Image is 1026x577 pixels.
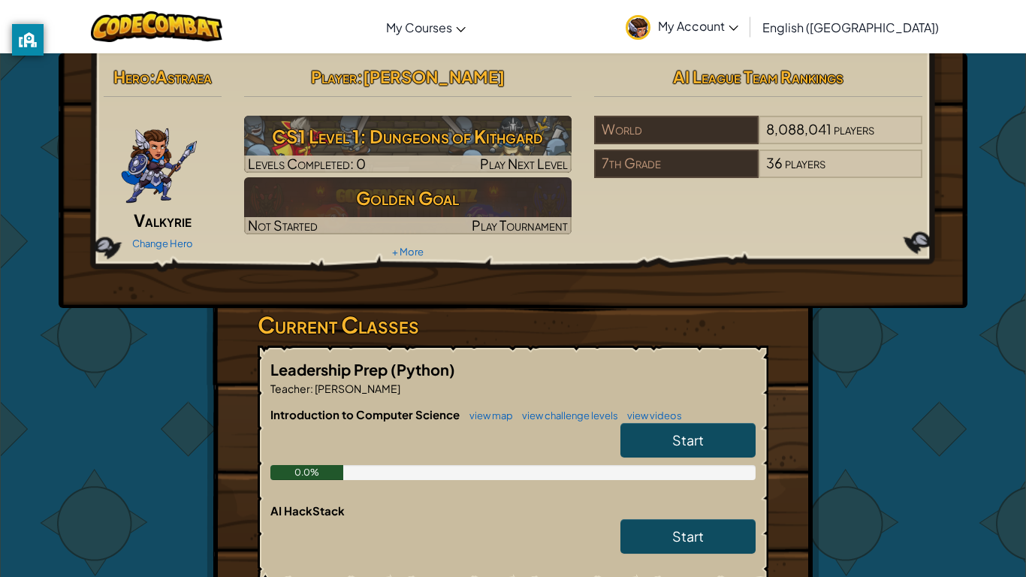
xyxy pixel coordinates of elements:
h3: Current Classes [258,308,768,342]
span: My Account [658,18,738,34]
a: + More [392,246,424,258]
span: Teacher [270,382,310,395]
span: Play Next Level [480,155,568,172]
a: English ([GEOGRAPHIC_DATA]) [755,7,946,47]
span: AI HackStack [270,503,345,518]
span: AI League Team Rankings [673,66,843,87]
a: World8,088,041players [594,130,922,147]
h3: CS1 Level 1: Dungeons of Kithgard [244,119,572,153]
div: 0.0% [270,465,343,480]
a: view videos [620,409,682,421]
span: : [310,382,313,395]
img: ValkyriePose.png [120,116,198,206]
span: 8,088,041 [766,120,831,137]
span: Introduction to Computer Science [270,407,462,421]
span: My Courses [386,20,452,35]
span: players [834,120,874,137]
span: : [357,66,363,87]
a: Change Hero [132,237,193,249]
a: view map [462,409,513,421]
span: Astraea [155,66,212,87]
span: : [149,66,155,87]
a: Golden GoalNot StartedPlay Tournament [244,177,572,234]
a: Play Next Level [244,116,572,173]
span: Valkyrie [134,210,192,231]
div: World [594,116,758,144]
span: Levels Completed: 0 [248,155,366,172]
div: 7th Grade [594,150,758,178]
span: Player [311,66,357,87]
a: 7th Grade36players [594,164,922,181]
img: CodeCombat logo [91,11,222,42]
span: English ([GEOGRAPHIC_DATA]) [762,20,939,35]
a: view challenge levels [515,409,618,421]
span: [PERSON_NAME] [313,382,400,395]
img: Golden Goal [244,177,572,234]
span: Not Started [248,216,318,234]
span: Hero [113,66,149,87]
img: avatar [626,15,650,40]
span: [PERSON_NAME] [363,66,505,87]
span: Play Tournament [472,216,568,234]
button: privacy banner [12,24,44,56]
img: CS1 Level 1: Dungeons of Kithgard [244,116,572,173]
a: My Courses [379,7,473,47]
span: 36 [766,154,783,171]
span: Leadership Prep [270,360,391,379]
span: (Python) [391,360,455,379]
h3: Golden Goal [244,181,572,215]
span: Start [672,527,704,545]
a: Start [620,519,756,554]
a: My Account [618,3,746,50]
span: Start [672,431,704,449]
span: players [785,154,825,171]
